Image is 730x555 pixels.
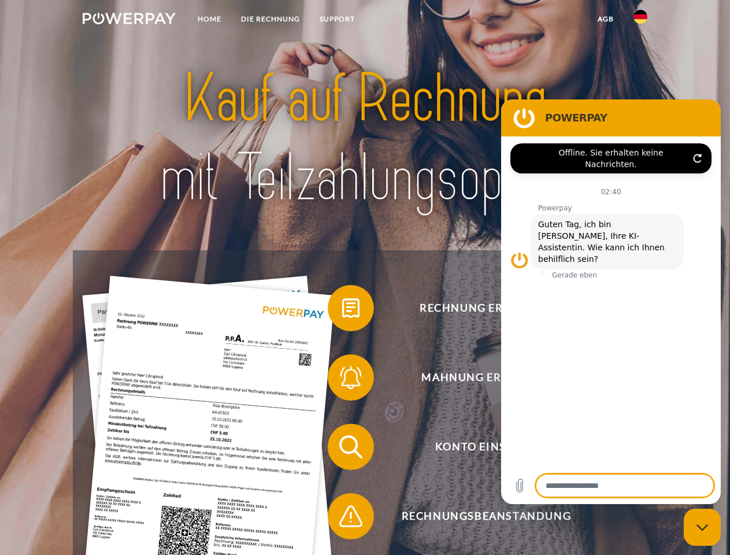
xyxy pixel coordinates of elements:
[344,285,628,331] span: Rechnung erhalten?
[328,354,628,401] button: Mahnung erhalten?
[231,9,310,29] a: DIE RECHNUNG
[501,99,721,504] iframe: Messaging-Fenster
[83,13,176,24] img: logo-powerpay-white.svg
[633,10,647,24] img: de
[344,424,628,470] span: Konto einsehen
[344,354,628,401] span: Mahnung erhalten?
[344,493,628,539] span: Rechnungsbeanstandung
[328,493,628,539] button: Rechnungsbeanstandung
[328,424,628,470] button: Konto einsehen
[336,363,365,392] img: qb_bell.svg
[188,9,231,29] a: Home
[684,509,721,546] iframe: Schaltfläche zum Öffnen des Messaging-Fensters; Konversation läuft
[588,9,624,29] a: agb
[310,9,365,29] a: SUPPORT
[110,55,620,221] img: title-powerpay_de.svg
[328,285,628,331] button: Rechnung erhalten?
[336,294,365,323] img: qb_bill.svg
[336,432,365,461] img: qb_search.svg
[336,502,365,531] img: qb_warning.svg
